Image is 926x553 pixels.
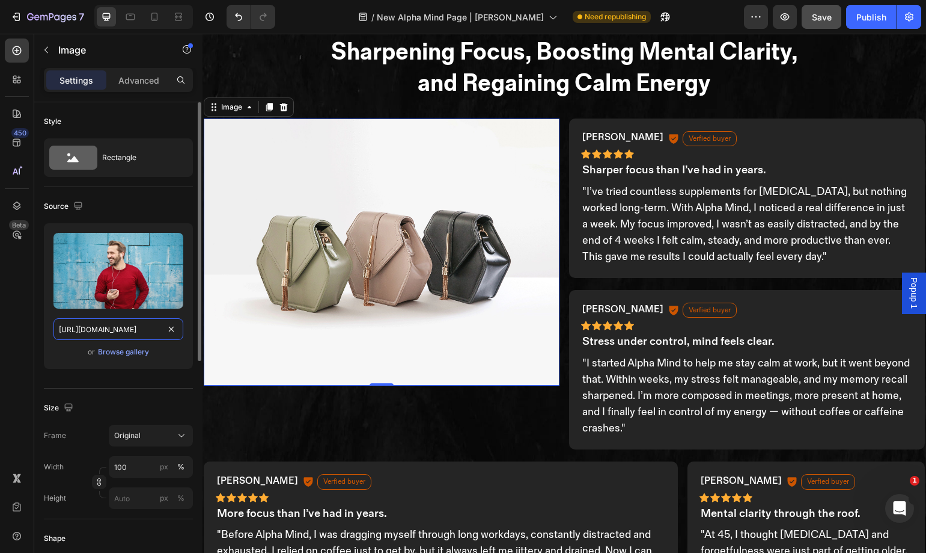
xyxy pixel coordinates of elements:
button: % [157,491,171,505]
div: Style [44,116,61,127]
div: Undo/Redo [227,5,275,29]
span: Popup 1 [705,244,717,275]
input: px% [109,456,193,478]
span: or [88,345,95,359]
span: New Alpha Mind Page | [PERSON_NAME] [377,11,544,23]
input: px% [109,487,193,509]
h2: [PERSON_NAME] [497,440,580,456]
div: px [160,462,168,472]
label: Width [44,462,64,472]
button: Original [109,425,193,446]
div: Source [44,199,85,215]
button: % [157,460,171,474]
button: Browse gallery [97,346,150,358]
div: Rectangle [102,144,175,171]
button: px [174,460,188,474]
button: Publish [846,5,897,29]
div: 450 [11,128,29,138]
span: Need republishing [585,11,646,22]
h2: [PERSON_NAME] [379,97,462,112]
div: Browse gallery [98,347,149,357]
p: Image [58,43,160,57]
button: <p>Verfied buyer</p> [480,97,534,113]
span: 1 [910,476,919,486]
div: Image [16,68,42,79]
p: "I’ve tried countless supplements for [MEDICAL_DATA], but nothing worked long-term. With Alpha Mi... [380,150,709,231]
label: Frame [44,430,66,441]
img: preview-image [53,233,183,309]
p: More focus than I’ve had in years. [14,473,462,488]
div: Publish [856,11,886,23]
img: image_demo.jpg [1,85,357,352]
div: % [177,493,184,504]
p: Verfied buyer [486,270,528,283]
button: <p>Verfied buyer</p> [115,440,169,456]
p: Settings [59,74,93,87]
button: px [174,491,188,505]
span: Original [114,430,141,441]
input: https://example.com/image.jpg [53,318,183,340]
h2: [PERSON_NAME] [379,269,462,284]
div: Beta [9,220,29,230]
button: 7 [5,5,90,29]
p: "I started Alpha Mind to help me stay calm at work, but it went beyond that. Within weeks, my str... [380,321,709,403]
p: Sharper focus than I’ve had in years. [380,129,709,144]
div: Size [44,400,76,416]
p: Mental clarity through the roof. [498,473,709,488]
p: 7 [79,10,84,24]
iframe: To enrich screen reader interactions, please activate Accessibility in Grammarly extension settings [203,34,926,553]
div: Shape [44,533,65,544]
p: Stress under control, mind feels clear. [380,301,709,316]
button: Save [802,5,841,29]
p: Verfied buyer [605,442,647,455]
p: Verfied buyer [121,442,163,455]
p: Verfied buyer [486,99,528,112]
iframe: Intercom live chat [885,494,914,523]
h2: [PERSON_NAME] [13,440,97,456]
button: <p>Verfied buyer</p> [480,269,534,285]
span: Save [812,12,832,22]
label: Height [44,493,66,504]
div: % [177,462,184,472]
button: <p>Verfied buyer</p> [599,440,653,456]
p: Advanced [118,74,159,87]
span: / [371,11,374,23]
div: px [160,493,168,504]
